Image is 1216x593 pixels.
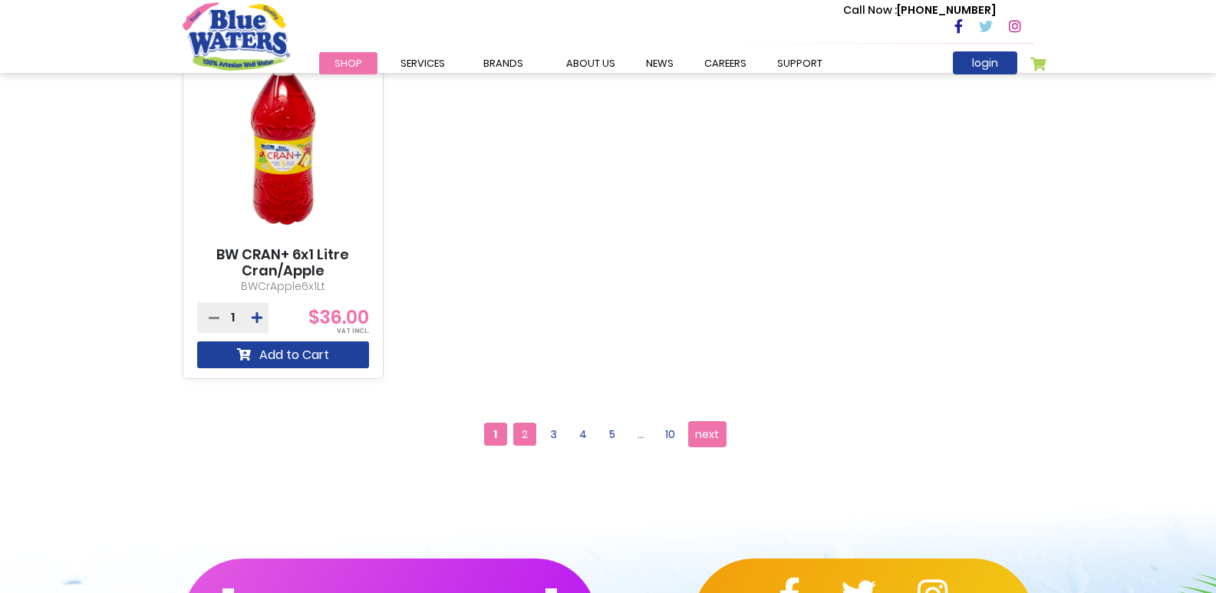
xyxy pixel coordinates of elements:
p: [PHONE_NUMBER] [843,2,996,18]
a: 10 [659,423,682,446]
a: store logo [183,2,290,70]
a: next [688,421,727,447]
span: Call Now : [843,2,897,18]
span: next [695,423,719,446]
a: 5 [601,423,624,446]
a: News [631,52,689,74]
span: Brands [483,56,523,71]
a: 3 [542,423,565,446]
span: Shop [334,56,362,71]
a: ... [630,423,653,446]
a: 2 [513,423,536,446]
a: 4 [572,423,595,446]
button: Add to Cart [197,341,370,368]
span: $36.00 [308,305,369,330]
a: login [953,51,1017,74]
img: BW CRAN+ 6x1 Litre Cran/Apple [197,31,370,246]
p: BWCrApple6x1Lt [197,278,370,295]
span: 1 [484,423,507,446]
a: careers [689,52,762,74]
a: BW CRAN+ 6x1 Litre Cran/Apple [197,246,370,279]
a: about us [551,52,631,74]
span: Services [400,56,445,71]
a: support [762,52,838,74]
